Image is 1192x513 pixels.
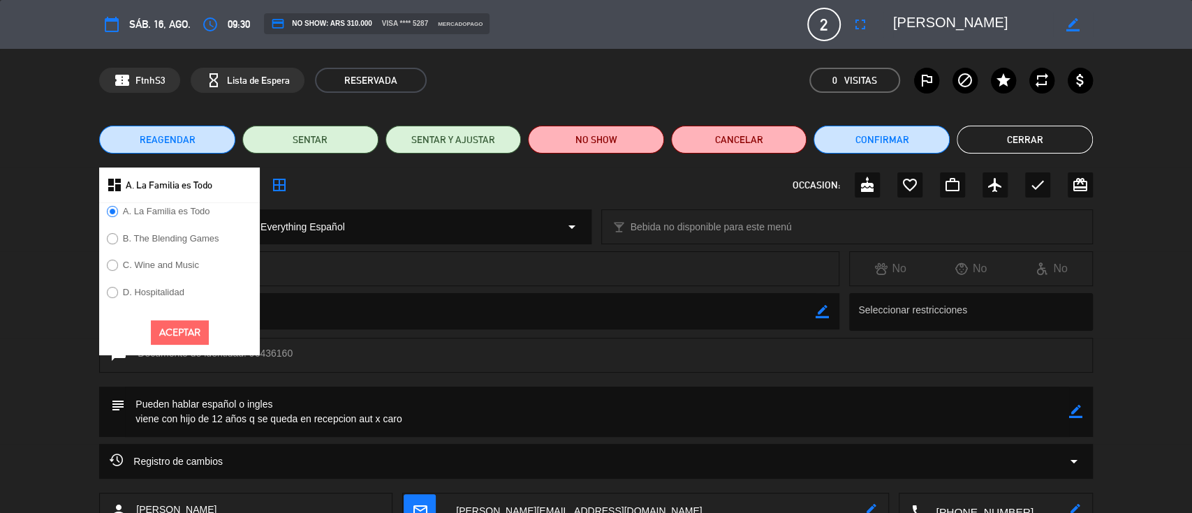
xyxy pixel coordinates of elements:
i: work_outline [944,177,961,193]
i: border_color [816,305,829,318]
i: credit_card [271,17,285,31]
span: OCCASION: [793,177,840,193]
span: REAGENDAR [140,133,196,147]
i: star [995,72,1012,89]
i: check [1029,177,1046,193]
i: access_time [202,16,219,33]
span: 09:30 [228,15,250,33]
button: access_time [198,12,223,37]
span: sáb. 16, ago. [129,15,191,33]
label: C. Wine and Music [123,260,199,269]
i: arrow_drop_down [564,218,580,235]
i: subject [110,397,125,412]
i: card_giftcard [1072,177,1089,193]
i: outlined_flag [918,72,935,89]
button: Cancelar [671,126,807,154]
span: mercadopago [438,20,483,29]
div: No [850,260,931,278]
label: A. La Familia es Todo [123,207,210,216]
div: Documento de identidad: 96436160 [99,338,1093,373]
span: A. La Familia es Todo [126,177,212,193]
i: local_bar [612,221,626,234]
i: border_all [271,177,288,193]
span: FtnhS3 [135,73,165,89]
i: border_color [1066,18,1080,31]
i: calendar_today [103,16,120,33]
i: favorite_border [902,177,918,193]
span: confirmation_number [114,72,131,89]
i: repeat [1033,72,1050,89]
button: SENTAR [242,126,378,154]
button: fullscreen [848,12,873,37]
label: D. Hospitalidad [123,288,184,297]
i: dashboard [106,177,123,193]
i: fullscreen [852,16,869,33]
button: Cerrar [957,126,1093,154]
button: Aceptar [151,320,209,345]
span: Bebida no disponible para este menú [631,219,792,235]
button: REAGENDAR [99,126,235,154]
div: No [931,260,1012,278]
i: attach_money [1072,72,1089,89]
i: airplanemode_active [987,177,1003,193]
button: SENTAR Y AJUSTAR [385,126,522,154]
span: Lista de Espera [227,73,290,89]
button: calendar_today [99,12,124,37]
i: border_color [1069,405,1082,418]
span: 2 [807,8,841,41]
span: RESERVADA [315,68,427,93]
button: NO SHOW [528,126,664,154]
em: Visitas [844,73,877,89]
span: 0 [832,73,837,89]
div: No [1011,260,1092,278]
i: hourglass_empty [205,72,222,89]
label: B. The Blending Games [123,234,219,243]
i: arrow_drop_down [1066,453,1082,470]
i: cake [859,177,876,193]
button: Confirmar [814,126,950,154]
span: Registro de cambios [110,453,223,470]
i: block [957,72,973,89]
span: NO SHOW: ARS 310.000 [271,17,371,31]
